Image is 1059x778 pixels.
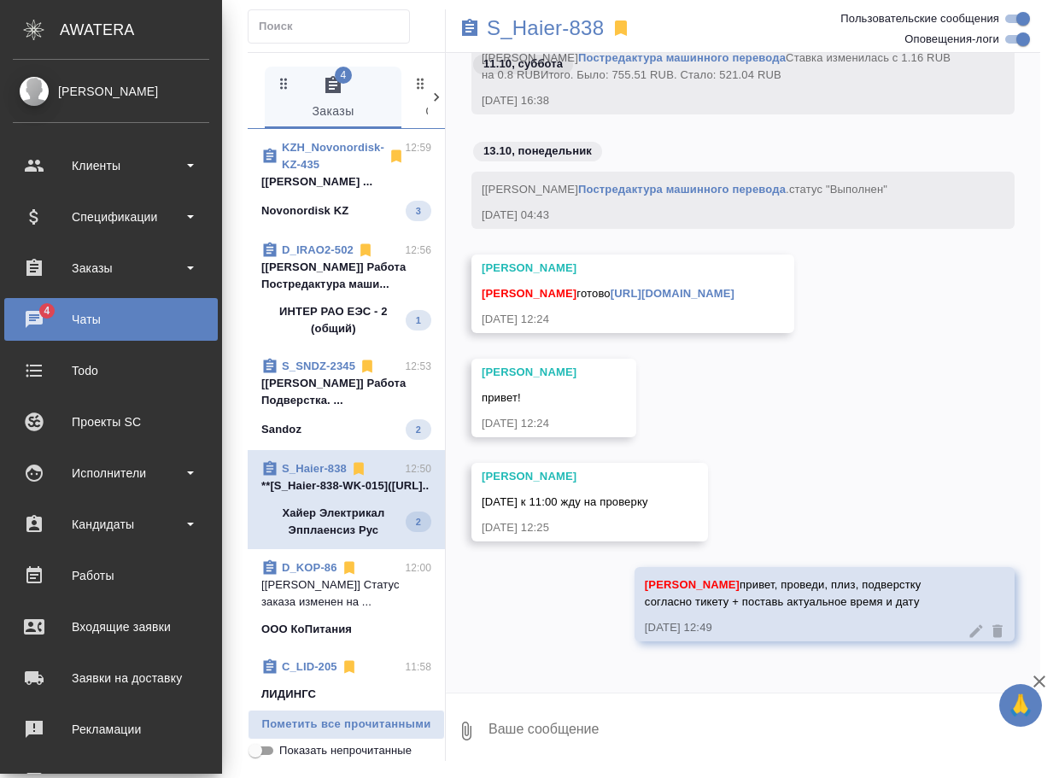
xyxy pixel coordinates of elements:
svg: Отписаться [350,460,367,477]
div: [PERSON_NAME] [482,364,576,381]
span: Спецификации [412,75,528,122]
a: 4Чаты [4,298,218,341]
div: [DATE] 12:25 [482,519,648,536]
div: [DATE] 04:43 [482,207,955,224]
div: KZH_Novonordisk-KZ-43512:59[[PERSON_NAME] ...Novonordisk KZ3 [248,129,445,231]
p: 12:56 [405,242,431,259]
div: D_KOP-8612:00[[PERSON_NAME]] Статус заказа изменен на ...ООО КоПитания [248,549,445,648]
div: Клиенты [13,153,209,178]
p: ИНТЕР РАО ЕЭС - 2 (общий) [261,303,406,337]
p: Sandoz [261,421,301,438]
p: [[PERSON_NAME]] Работа Постредактура маши... [261,259,431,293]
a: Проекты SC [4,401,218,443]
p: [[PERSON_NAME]] Статус заказа изменен на ... [261,576,431,611]
a: [URL][DOMAIN_NAME] [611,287,734,300]
div: S_Haier-83812:50**[S_Haier-838-WK-015]([URL]..Хайер Электрикал Эпплаенсиз Рус2 [248,450,445,549]
p: 12:00 [405,559,431,576]
p: ЛИДИНГС [261,686,316,703]
p: 12:53 [405,358,431,375]
span: готово [482,287,734,300]
div: [DATE] 12:24 [482,311,734,328]
div: Спецификации [13,204,209,230]
a: S_Haier-838 [487,20,604,37]
a: Заявки на доставку [4,657,218,699]
span: [DATE] к 11:00 жду на проверку [482,495,648,508]
div: Заявки на доставку [13,665,209,691]
div: Проекты SC [13,409,209,435]
span: [[PERSON_NAME] . [482,183,887,196]
svg: Отписаться [388,148,405,165]
a: C_LID-205 [282,660,337,673]
span: 3 [406,202,431,219]
div: Работы [13,563,209,588]
div: [PERSON_NAME] [482,260,734,277]
div: [DATE] 12:49 [645,619,955,636]
div: Todo [13,358,209,383]
svg: Отписаться [359,358,376,375]
a: D_KOP-86 [282,561,337,574]
div: AWATERA [60,13,222,47]
span: привет, проведи, плиз, подверстку согласно тикету + поставь актуальное время и дату [645,578,925,608]
p: Novonordisk KZ [261,202,348,219]
span: 4 [335,67,352,84]
input: Поиск [259,15,409,38]
a: D_IRAO2-502 [282,243,354,256]
p: 13.10, понедельник [483,143,592,160]
div: [DATE] 16:38 [482,92,955,109]
span: статус "Выполнен" [789,183,887,196]
p: 12:50 [405,460,431,477]
span: 4 [33,302,60,319]
a: Рекламации [4,708,218,751]
a: S_SNDZ-2345 [282,360,355,372]
div: Чаты [13,307,209,332]
span: [PERSON_NAME] [482,287,576,300]
a: S_Haier-838 [282,462,347,475]
p: [[PERSON_NAME] ... [261,173,431,190]
span: Показать непрочитанные [279,742,412,759]
p: 11:58 [405,658,431,676]
span: 2 [406,513,431,530]
svg: Отписаться [341,658,358,676]
div: Заказы [13,255,209,281]
p: Хайер Электрикал Эпплаенсиз Рус [261,505,406,539]
span: Пометить все прочитанными [257,715,436,734]
a: KZH_Novonordisk-KZ-435 [282,141,384,171]
button: Пометить все прочитанными [248,710,445,740]
span: привет! [482,391,521,404]
span: Пользовательские сообщения [840,10,999,27]
div: [DATE] 12:24 [482,415,576,432]
button: 🙏 [999,684,1042,727]
a: Todo [4,349,218,392]
span: Оповещения-логи [904,31,999,48]
div: Кандидаты [13,512,209,537]
div: D_IRAO2-50212:56[[PERSON_NAME]] Работа Постредактура маши...ИНТЕР РАО ЕЭС - 2 (общий)1 [248,231,445,348]
div: S_SNDZ-234512:53[[PERSON_NAME]] Работа Подверстка. ...Sandoz2 [248,348,445,450]
p: 12:59 [405,139,431,156]
div: [PERSON_NAME] [13,82,209,101]
div: Рекламации [13,717,209,742]
p: **[S_Haier-838-WK-015]([URL].. [261,477,431,494]
a: Входящие заявки [4,605,218,648]
span: Заказы [275,75,391,122]
a: Постредактура машинного перевода [578,183,786,196]
div: C_LID-20511:58ЛИДИНГС [248,648,445,713]
span: 1 [406,312,431,329]
p: ООО КоПитания [261,621,352,638]
svg: Отписаться [357,242,374,259]
span: 🙏 [1006,687,1035,723]
a: Работы [4,554,218,597]
div: Входящие заявки [13,614,209,640]
div: Исполнители [13,460,209,486]
svg: Зажми и перетащи, чтобы поменять порядок вкладок [276,75,292,91]
div: [PERSON_NAME] [482,468,648,485]
span: [PERSON_NAME] [645,578,740,591]
p: 11.10, суббота [483,56,563,73]
svg: Отписаться [341,559,358,576]
span: 2 [406,421,431,438]
p: [[PERSON_NAME]] Работа Подверстка. ... [261,375,431,409]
